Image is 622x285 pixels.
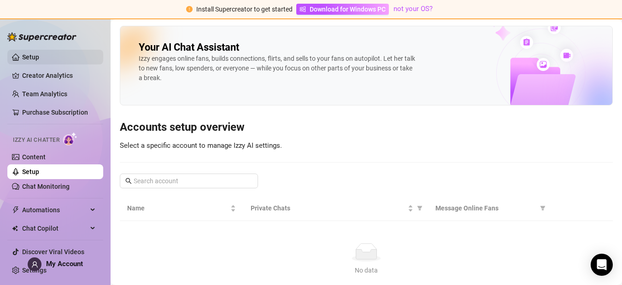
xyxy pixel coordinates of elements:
[415,201,424,215] span: filter
[310,4,386,14] span: Download for Windows PC
[469,11,612,105] img: ai-chatter-content-library-cLFOSyPT.png
[435,203,537,213] span: Message Online Fans
[120,141,282,150] span: Select a specific account to manage Izzy AI settings.
[31,261,38,268] span: user
[186,6,193,12] span: exclamation-circle
[22,183,70,190] a: Chat Monitoring
[139,54,415,83] div: Izzy engages online fans, builds connections, flirts, and sells to your fans on autopilot. Let he...
[134,176,245,186] input: Search account
[46,260,83,268] span: My Account
[22,267,47,274] a: Settings
[120,120,613,135] h3: Accounts setup overview
[251,203,406,213] span: Private Chats
[22,168,39,175] a: Setup
[63,132,77,145] img: AI Chatter
[591,254,613,276] div: Open Intercom Messenger
[22,153,46,161] a: Content
[393,5,433,13] a: not your OS?
[12,206,19,214] span: thunderbolt
[22,221,88,236] span: Chat Copilot
[131,265,602,275] div: No data
[22,68,96,83] a: Creator Analytics
[127,203,229,213] span: Name
[243,196,428,221] th: Private Chats
[196,6,293,13] span: Install Supercreator to get started
[22,109,88,116] a: Purchase Subscription
[7,32,76,41] img: logo-BBDzfeDw.svg
[12,225,18,232] img: Chat Copilot
[139,41,239,54] h2: Your AI Chat Assistant
[13,136,59,145] span: Izzy AI Chatter
[299,6,306,12] span: windows
[22,53,39,61] a: Setup
[125,178,132,184] span: search
[417,205,422,211] span: filter
[22,90,67,98] a: Team Analytics
[22,203,88,217] span: Automations
[296,4,389,15] a: Download for Windows PC
[538,201,547,215] span: filter
[540,205,546,211] span: filter
[22,248,84,256] a: Discover Viral Videos
[120,196,243,221] th: Name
